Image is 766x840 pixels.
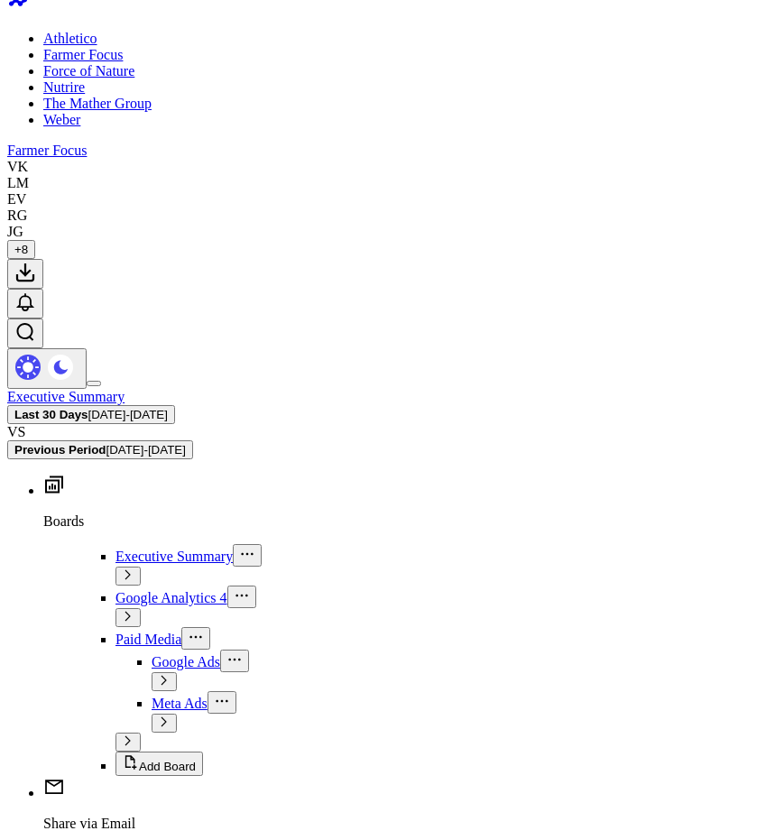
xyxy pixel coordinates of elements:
b: Last 30 Days [14,408,88,421]
div: VK [7,159,28,175]
a: Google Analytics 4 [115,590,227,605]
b: Previous Period [14,443,106,457]
a: Paid Media [115,632,181,647]
span: [DATE] - [DATE] [106,443,185,457]
div: JG [7,224,23,240]
p: Share via Email [43,816,759,832]
a: The Mather Group [43,96,152,111]
a: Executive Summary [7,389,125,404]
div: VS [7,424,759,440]
a: Weber [43,112,80,127]
div: RG [7,208,27,224]
button: +8 [7,240,35,259]
a: Google Ads [152,654,220,669]
a: Force of Nature [43,63,134,78]
a: Farmer Focus [7,143,87,158]
a: Nutrire [43,79,85,95]
div: LM [7,175,29,191]
a: Meta Ads [152,696,208,711]
p: Boards [43,513,759,530]
button: Last 30 Days[DATE]-[DATE] [7,405,175,424]
a: Executive Summary [115,549,233,564]
a: Athletico [43,31,97,46]
div: EV [7,191,26,208]
span: [DATE] - [DATE] [88,408,168,421]
button: Open search [7,318,43,348]
a: Farmer Focus [43,47,123,62]
button: Add Board [115,752,203,776]
span: + 8 [14,243,28,256]
button: Previous Period[DATE]-[DATE] [7,440,193,459]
